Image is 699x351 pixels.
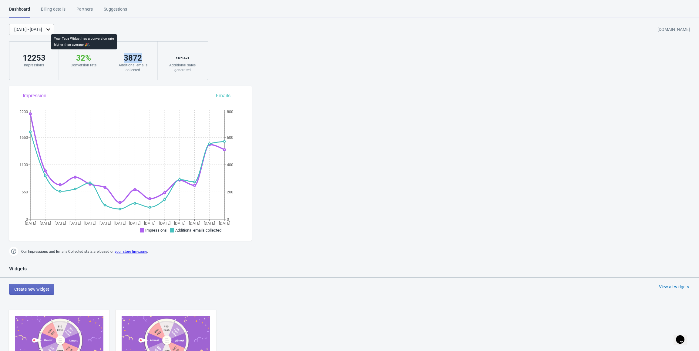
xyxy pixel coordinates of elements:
tspan: [DATE] [174,221,185,226]
div: Conversion rate [65,63,102,68]
span: Our Impressions and Emails Collected stats are based on . [21,247,148,257]
tspan: 400 [227,162,233,167]
tspan: 200 [227,190,233,194]
div: € 40713.24 [164,53,201,63]
tspan: 0 [26,217,28,222]
span: Additional emails collected [175,228,221,232]
tspan: 800 [227,109,233,114]
div: Additional emails collected [114,63,151,72]
tspan: 2200 [19,109,28,114]
button: Create new widget [9,284,54,295]
tspan: [DATE] [159,221,170,226]
a: your store timezone [115,249,147,254]
tspan: [DATE] [69,221,81,226]
iframe: chat widget [674,327,693,345]
tspan: [DATE] [219,221,230,226]
tspan: [DATE] [114,221,126,226]
div: Suggestions [104,6,127,17]
div: Additional sales generated [164,63,201,72]
div: [DATE] - [DATE] [14,26,42,33]
tspan: 1650 [19,135,28,140]
tspan: [DATE] [99,221,111,226]
tspan: [DATE] [55,221,66,226]
tspan: [DATE] [25,221,36,226]
tspan: [DATE] [189,221,200,226]
span: Create new widget [14,287,49,292]
div: Dashboard [9,6,30,18]
tspan: [DATE] [84,221,96,226]
span: Impressions [145,228,167,232]
tspan: 600 [227,135,233,140]
div: 3872 [114,53,151,63]
div: Partners [76,6,93,17]
div: [DOMAIN_NAME] [657,24,690,35]
tspan: [DATE] [204,221,215,226]
div: 32 % [65,53,102,63]
div: Billing details [41,6,66,17]
tspan: [DATE] [144,221,155,226]
img: help.png [9,247,18,256]
tspan: 550 [22,190,28,194]
div: View all widgets [659,284,689,290]
div: 12253 [15,53,52,63]
tspan: [DATE] [40,221,51,226]
tspan: 1100 [19,162,28,167]
div: Impressions [15,63,52,68]
tspan: [DATE] [129,221,140,226]
tspan: 0 [227,217,229,222]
